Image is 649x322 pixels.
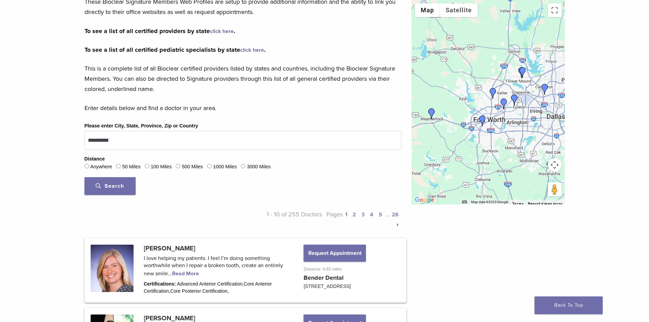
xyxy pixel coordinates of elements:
[415,3,440,17] button: Show street map
[247,163,271,171] label: 3000 Miles
[151,163,172,171] label: 100 Miles
[322,209,401,230] p: Pages
[426,108,437,119] div: Dr. Ashley Decker
[84,177,136,195] button: Search
[84,27,235,35] strong: To see a list of all certified providers by state .
[345,211,347,218] a: 1
[535,296,603,314] a: Back To Top
[413,196,436,204] a: Open this area in Google Maps (opens a new window)
[462,200,467,204] button: Keyboard shortcuts
[548,3,561,17] button: Toggle fullscreen view
[379,211,382,218] a: 5
[385,211,389,218] span: …
[488,88,498,99] div: Dr. Salil Mehta
[512,202,524,206] a: Terms
[213,163,237,171] label: 1000 Miles
[243,209,322,230] p: 1 - 10 of 255 Doctors
[84,103,401,113] p: Enter details below and find a doctor in your area.
[539,84,550,95] div: Dr. Irina Hayrapetyan
[240,47,264,53] a: click here
[528,202,563,205] a: Report a map error
[90,163,112,171] label: Anywhere
[471,200,508,204] span: Map data ©2025 Google
[509,94,520,105] div: Dr. Lauren Drennan
[517,67,528,78] div: Dr. Yasi Sabour
[370,211,373,218] a: 4
[182,163,203,171] label: 500 Miles
[477,116,488,126] div: Dr. Amy Bender
[516,67,527,78] div: Dr. Will Wyatt
[84,46,266,53] strong: To see a list of all certified pediatric specialists by state .
[122,163,141,171] label: 50 Miles
[304,245,366,262] button: Request Appointment
[84,63,401,94] p: This is a complete list of all Bioclear certified providers listed by states and countries, inclu...
[361,211,365,218] a: 3
[548,158,561,172] button: Map camera controls
[84,155,105,163] legend: Distance
[84,122,198,130] label: Please enter City, State, Province, Zip or Country
[353,211,356,218] a: 2
[210,28,234,35] a: click here
[498,98,509,109] div: Dr. Neelam Dube
[413,196,436,204] img: Google
[392,211,399,218] a: 26
[548,183,561,196] button: Drag Pegman onto the map to open Street View
[440,3,478,17] button: Show satellite imagery
[96,183,124,189] span: Search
